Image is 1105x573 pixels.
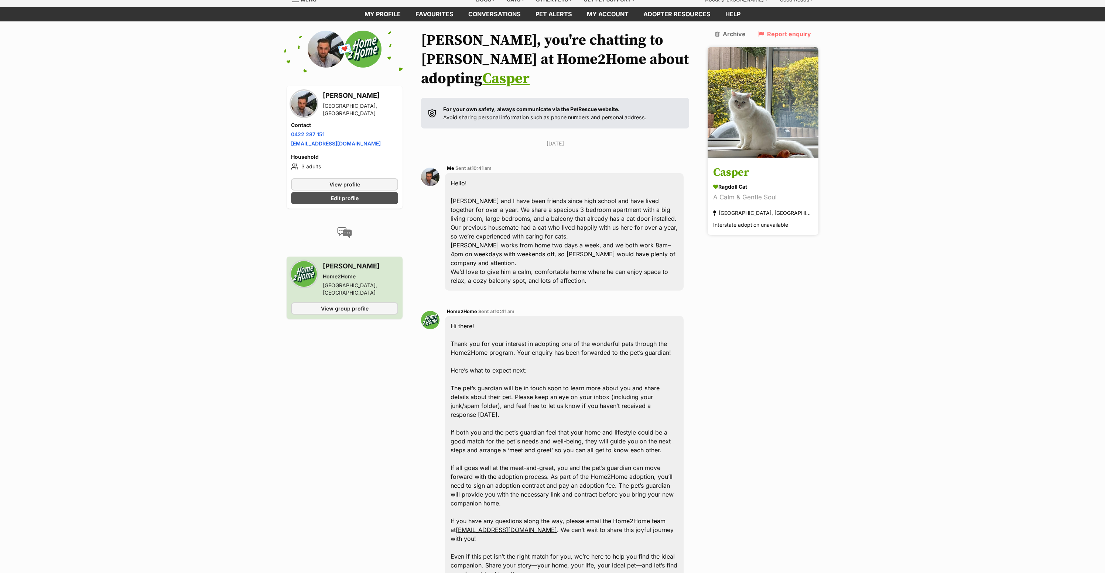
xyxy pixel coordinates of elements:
[447,309,477,314] span: Home2Home
[323,273,398,280] div: Home2Home
[331,194,359,202] span: Edit profile
[461,7,528,21] a: conversations
[715,31,746,37] a: Archive
[713,192,813,202] div: A Calm & Gentle Soul
[713,222,788,228] span: Interstate adoption unavailable
[472,165,492,171] span: 10:41 am
[713,164,813,181] h3: Casper
[291,91,317,117] img: Joshua Hewitt profile pic
[357,7,408,21] a: My profile
[718,7,748,21] a: Help
[708,159,818,235] a: Casper Ragdoll Cat A Calm & Gentle Soul [GEOGRAPHIC_DATA], [GEOGRAPHIC_DATA] Interstate adoption ...
[323,282,398,296] div: [GEOGRAPHIC_DATA], [GEOGRAPHIC_DATA]
[421,31,689,88] h1: [PERSON_NAME], you're chatting to [PERSON_NAME] at Home2Home about adopting
[455,165,492,171] span: Sent at
[445,173,684,291] div: Hello! [PERSON_NAME] and I have been friends since high school and have lived together for over a...
[323,102,398,117] div: [GEOGRAPHIC_DATA], [GEOGRAPHIC_DATA]
[421,311,439,329] img: Home2Home profile pic
[291,153,398,161] h4: Household
[443,106,620,112] strong: For your own safety, always communicate via the PetRescue website.
[408,7,461,21] a: Favourites
[528,7,579,21] a: Pet alerts
[329,181,360,188] span: View profile
[291,140,381,147] a: [EMAIL_ADDRESS][DOMAIN_NAME]
[336,41,353,57] span: 💌
[421,168,439,186] img: Joshua Hewitt profile pic
[291,162,398,171] li: 3 adults
[443,105,646,121] p: Avoid sharing personal information such as phone numbers and personal address.
[291,121,398,129] h4: Contact
[323,90,398,101] h3: [PERSON_NAME]
[482,69,530,88] a: Casper
[478,309,514,314] span: Sent at
[321,305,369,312] span: View group profile
[291,178,398,191] a: View profile
[447,165,454,171] span: Me
[291,192,398,204] a: Edit profile
[291,131,325,137] a: 0422 287 151
[456,526,557,533] a: [EMAIL_ADDRESS][DOMAIN_NAME]
[579,7,636,21] a: My account
[291,261,317,287] img: Home2Home profile pic
[758,31,811,37] a: Report enquiry
[291,302,398,315] a: View group profile
[323,261,398,271] h3: [PERSON_NAME]
[308,31,345,68] img: Joshua Hewitt profile pic
[337,227,352,238] img: conversation-icon-4a6f8262b818ee0b60e3300018af0b2d0b884aa5de6e9bcb8d3d4eeb1a70a7c4.svg
[708,47,818,158] img: Casper
[713,208,813,218] div: [GEOGRAPHIC_DATA], [GEOGRAPHIC_DATA]
[713,183,813,191] div: Ragdoll Cat
[345,31,382,68] img: Home2Home profile pic
[636,7,718,21] a: Adopter resources
[421,140,689,147] p: [DATE]
[495,309,514,314] span: 10:41 am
